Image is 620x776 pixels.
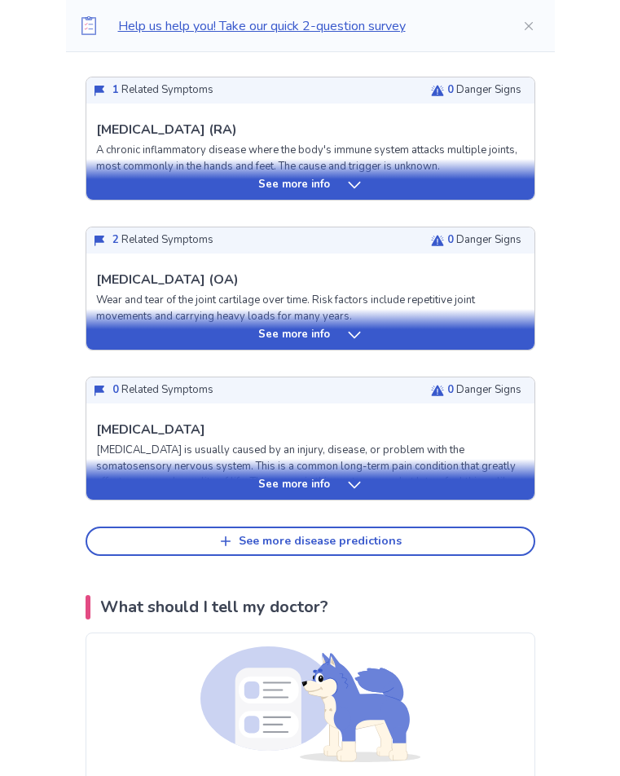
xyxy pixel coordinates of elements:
[258,477,330,493] p: See more info
[96,443,525,602] p: [MEDICAL_DATA] is usually caused by an injury, disease, or problem with the somatosensory nervous...
[447,382,454,397] span: 0
[112,382,213,399] p: Related Symptoms
[200,646,420,762] img: Shiba (Report)
[118,16,496,36] p: Help us help you! Take our quick 2-question survey
[258,177,330,193] p: See more info
[447,82,454,97] span: 0
[447,232,454,247] span: 0
[96,270,239,289] p: [MEDICAL_DATA] (OA)
[86,527,535,556] button: See more disease predictions
[112,82,213,99] p: Related Symptoms
[96,420,205,439] p: [MEDICAL_DATA]
[112,232,119,247] span: 2
[96,293,525,324] p: Wear and tear of the joint cartilage over time. Risk factors include repetitive joint movements a...
[100,595,328,619] p: What should I tell my doctor?
[112,382,119,397] span: 0
[112,232,213,249] p: Related Symptoms
[112,82,119,97] span: 1
[96,120,237,139] p: [MEDICAL_DATA] (RA)
[96,143,525,174] p: A chronic inflammatory disease where the body's immune system attacks multiple joints, most commo...
[447,82,521,99] p: Danger Signs
[447,232,521,249] p: Danger Signs
[447,382,521,399] p: Danger Signs
[258,327,330,343] p: See more info
[239,535,402,549] div: See more disease predictions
